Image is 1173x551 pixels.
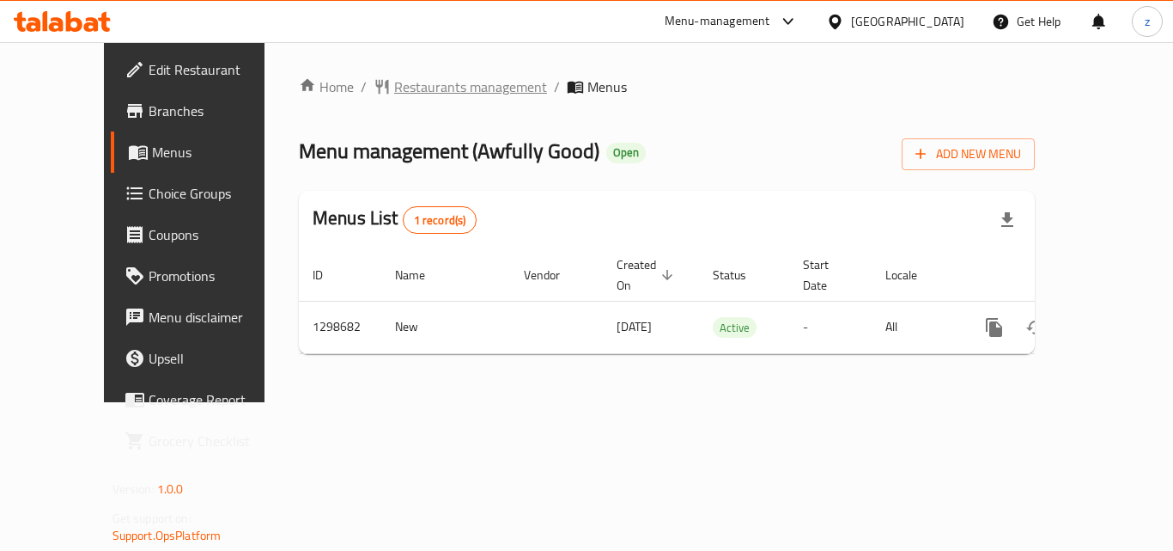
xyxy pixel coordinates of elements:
[157,478,184,500] span: 1.0.0
[960,249,1152,302] th: Actions
[617,315,652,338] span: [DATE]
[587,77,627,97] span: Menus
[381,301,510,353] td: New
[149,224,286,245] span: Coupons
[111,132,300,173] a: Menus
[403,206,477,234] div: Total records count
[974,307,1015,348] button: more
[149,307,286,328] span: Menu disclaimer
[111,214,300,255] a: Coupons
[149,431,286,451] span: Grocery Checklist
[149,389,286,410] span: Coverage Report
[987,199,1028,241] div: Export file
[606,145,646,160] span: Open
[872,301,960,353] td: All
[149,348,286,369] span: Upsell
[299,301,381,353] td: 1298682
[112,478,155,500] span: Version:
[111,297,300,338] a: Menu disclaimer
[524,265,582,285] span: Vendor
[111,420,300,462] a: Grocery Checklist
[149,266,286,286] span: Promotions
[361,77,367,97] li: /
[713,318,757,338] span: Active
[1145,12,1150,31] span: z
[152,142,286,162] span: Menus
[404,212,477,229] span: 1 record(s)
[374,77,547,97] a: Restaurants management
[149,101,286,121] span: Branches
[665,11,770,32] div: Menu-management
[149,59,286,80] span: Edit Restaurant
[299,77,1035,97] nav: breadcrumb
[313,205,477,234] h2: Menus List
[313,265,345,285] span: ID
[395,265,447,285] span: Name
[111,338,300,379] a: Upsell
[617,254,678,296] span: Created On
[112,524,222,547] a: Support.OpsPlatform
[713,317,757,338] div: Active
[789,301,872,353] td: -
[915,144,1021,165] span: Add New Menu
[111,90,300,132] a: Branches
[149,183,286,204] span: Choice Groups
[111,49,300,90] a: Edit Restaurant
[885,265,939,285] span: Locale
[394,77,547,97] span: Restaurants management
[299,77,354,97] a: Home
[554,77,560,97] li: /
[1015,307,1056,348] button: Change Status
[299,249,1152,354] table: enhanced table
[803,254,851,296] span: Start Date
[112,507,191,530] span: Get support on:
[851,12,964,31] div: [GEOGRAPHIC_DATA]
[111,255,300,297] a: Promotions
[111,173,300,214] a: Choice Groups
[111,379,300,420] a: Coverage Report
[902,138,1035,170] button: Add New Menu
[299,132,599,170] span: Menu management ( Awfully Good )
[713,265,769,285] span: Status
[606,143,646,163] div: Open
